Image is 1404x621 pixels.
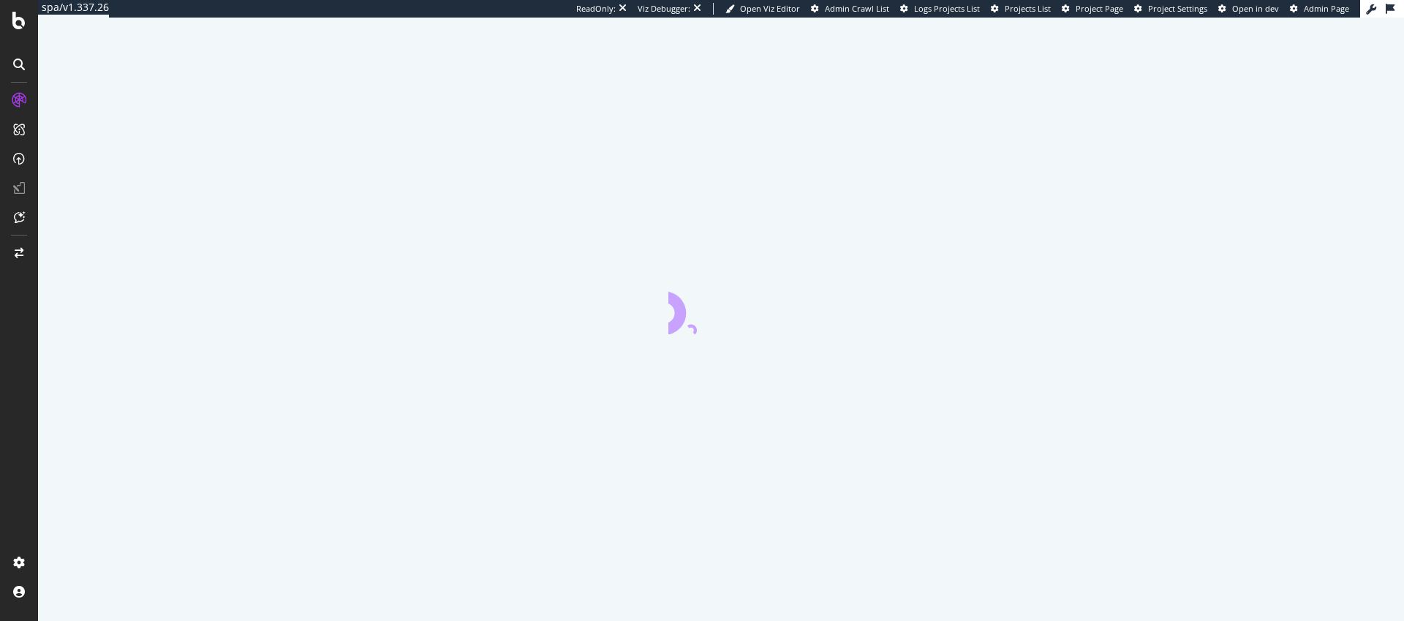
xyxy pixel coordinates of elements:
span: Projects List [1005,3,1051,14]
span: Admin Page [1304,3,1349,14]
span: Project Page [1076,3,1123,14]
span: Project Settings [1148,3,1207,14]
a: Open in dev [1218,3,1279,15]
div: ReadOnly: [576,3,616,15]
span: Open in dev [1232,3,1279,14]
a: Logs Projects List [900,3,980,15]
span: Logs Projects List [914,3,980,14]
a: Project Page [1062,3,1123,15]
a: Admin Page [1290,3,1349,15]
a: Projects List [991,3,1051,15]
a: Project Settings [1134,3,1207,15]
div: animation [668,282,774,334]
a: Open Viz Editor [725,3,800,15]
a: Admin Crawl List [811,3,889,15]
span: Admin Crawl List [825,3,889,14]
span: Open Viz Editor [740,3,800,14]
div: Viz Debugger: [638,3,690,15]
